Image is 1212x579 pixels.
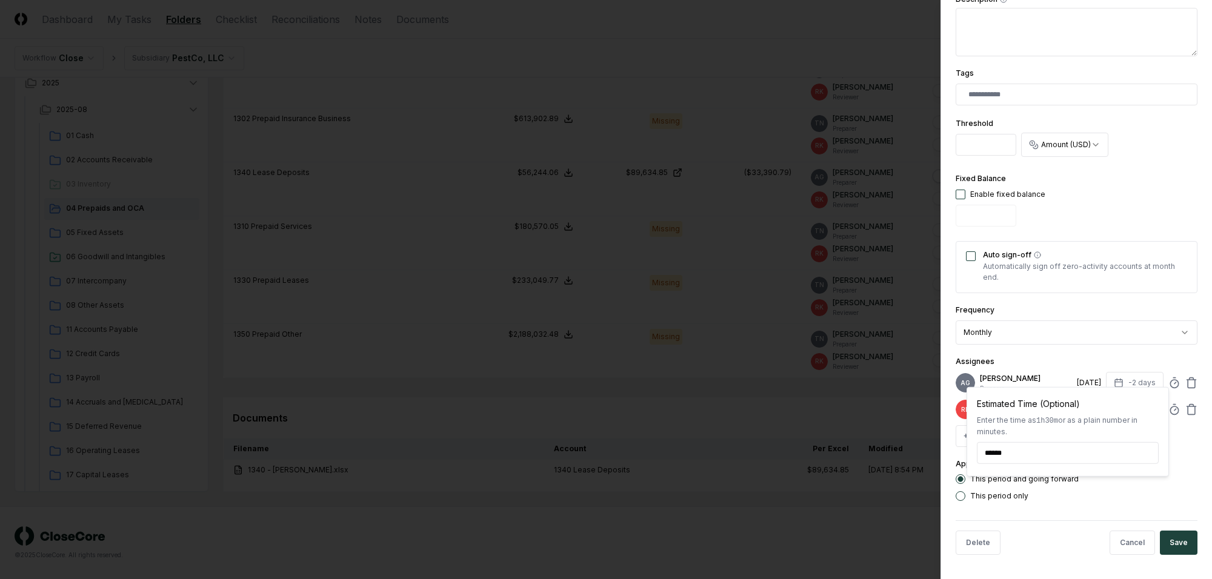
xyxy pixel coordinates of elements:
label: This period only [970,492,1028,500]
label: Frequency [956,305,994,314]
button: Delete [956,531,1001,555]
p: Automatically sign off zero-activity accounts at month end. [983,261,1187,283]
button: Auto sign-off [1034,251,1041,259]
button: +Preparer [956,425,1009,447]
label: Tags [956,68,974,78]
span: 1h30m [1036,417,1058,425]
span: AG [961,379,970,388]
button: Cancel [1110,531,1155,555]
label: Fixed Balance [956,174,1006,183]
label: Auto sign-off [983,251,1187,259]
label: Threshold [956,119,993,128]
div: Enter the time as or as a plain number in minutes. [977,415,1159,437]
div: [DATE] [1077,377,1101,388]
div: Estimated Time (Optional) [977,397,1159,410]
label: Assignees [956,357,994,366]
button: Save [1160,531,1197,555]
p: [PERSON_NAME] [980,373,1072,384]
div: Enable fixed balance [970,189,1045,200]
span: RK [961,405,970,414]
label: This period and going forward [970,475,1079,483]
label: Apply to [956,459,986,468]
button: -2 days [1106,372,1164,394]
p: Preparer [980,384,1072,393]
